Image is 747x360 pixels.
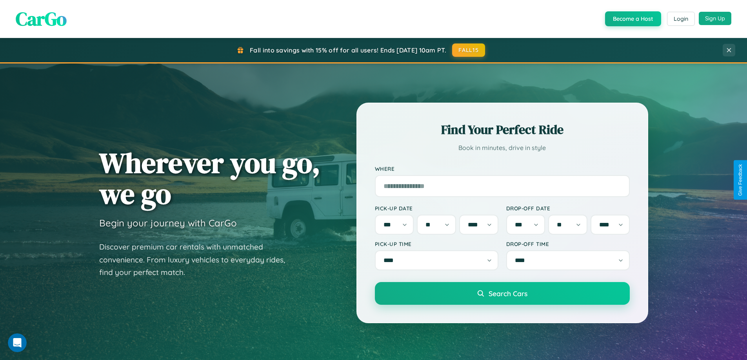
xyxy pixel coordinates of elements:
iframe: Intercom live chat [8,333,27,352]
h1: Wherever you go, we go [99,147,320,209]
p: Book in minutes, drive in style [375,142,630,154]
span: CarGo [16,6,67,32]
button: FALL15 [452,43,485,57]
button: Sign Up [699,12,731,25]
p: Discover premium car rentals with unmatched convenience. From luxury vehicles to everyday rides, ... [99,241,295,279]
label: Pick-up Time [375,241,498,247]
label: Where [375,165,630,172]
label: Drop-off Time [506,241,630,247]
button: Search Cars [375,282,630,305]
label: Drop-off Date [506,205,630,212]
h2: Find Your Perfect Ride [375,121,630,138]
span: Fall into savings with 15% off for all users! Ends [DATE] 10am PT. [250,46,446,54]
label: Pick-up Date [375,205,498,212]
div: Give Feedback [738,164,743,196]
h3: Begin your journey with CarGo [99,217,237,229]
span: Search Cars [489,289,527,298]
button: Become a Host [605,11,661,26]
button: Login [667,12,695,26]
